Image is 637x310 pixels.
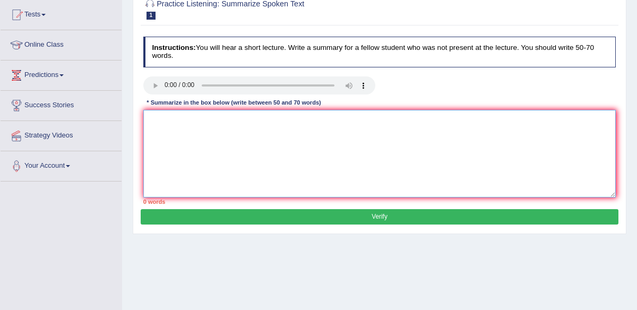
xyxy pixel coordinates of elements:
a: Predictions [1,61,122,87]
a: Strategy Videos [1,121,122,148]
b: Instructions: [152,44,195,51]
button: Verify [141,209,618,225]
div: 0 words [143,197,616,206]
span: 1 [147,12,156,20]
h4: You will hear a short lecture. Write a summary for a fellow student who was not present at the le... [143,37,616,67]
a: Your Account [1,151,122,178]
a: Online Class [1,30,122,57]
a: Success Stories [1,91,122,117]
div: * Summarize in the box below (write between 50 and 70 words) [143,99,325,108]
